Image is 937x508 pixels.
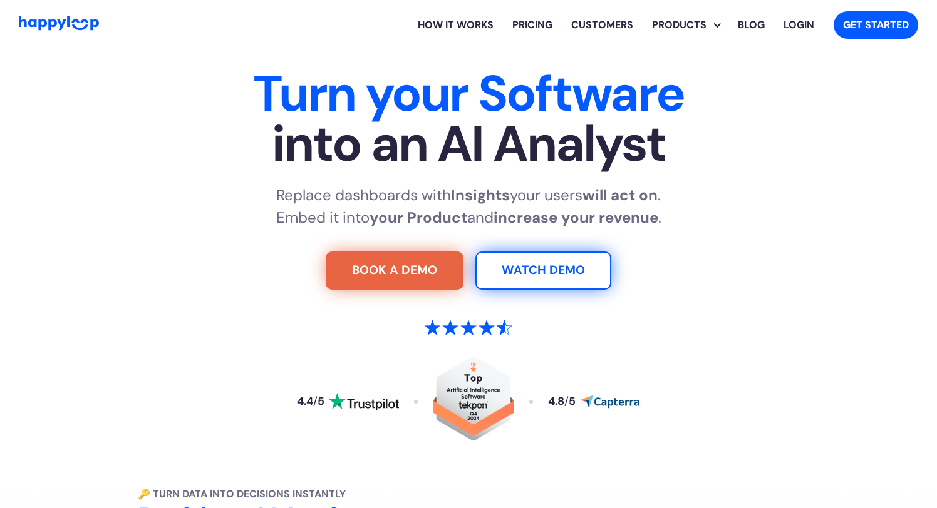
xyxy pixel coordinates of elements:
a: View HappyLoop pricing plans [503,5,562,45]
strong: increase your revenue [494,208,658,227]
a: Try For Free [326,251,463,290]
span: / [313,394,318,408]
strong: your Product [370,208,467,227]
a: Read reviews about HappyLoop on Capterra [548,395,639,409]
a: Watch Demo [475,251,611,290]
div: 4.4 5 [297,396,324,407]
a: Get started with HappyLoop [834,11,918,39]
div: PRODUCTS [643,18,716,33]
a: Log in to your HappyLoop account [774,5,824,45]
div: PRODUCTS [652,5,728,45]
a: Read reviews about HappyLoop on Trustpilot [297,393,398,410]
a: Go to Home Page [19,16,99,34]
span: / [564,394,569,408]
strong: will act on [582,185,658,205]
a: Visit the HappyLoop blog for insights [728,5,774,45]
a: Read reviews about HappyLoop on Tekpon [433,357,514,447]
div: 4.8 5 [548,396,576,407]
strong: 🔑 Turn Data into Decisions Instantly [138,487,346,500]
div: Explore HappyLoop use cases [643,5,728,45]
h1: Turn your Software [78,69,859,169]
a: Learn how HappyLoop works [408,5,503,45]
strong: Insights [451,185,510,205]
span: into an AI Analyst [78,119,859,169]
img: HappyLoop Logo [19,16,99,31]
p: Replace dashboards with your users . Embed it into and . [276,184,661,229]
a: Learn how HappyLoop works [562,5,643,45]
